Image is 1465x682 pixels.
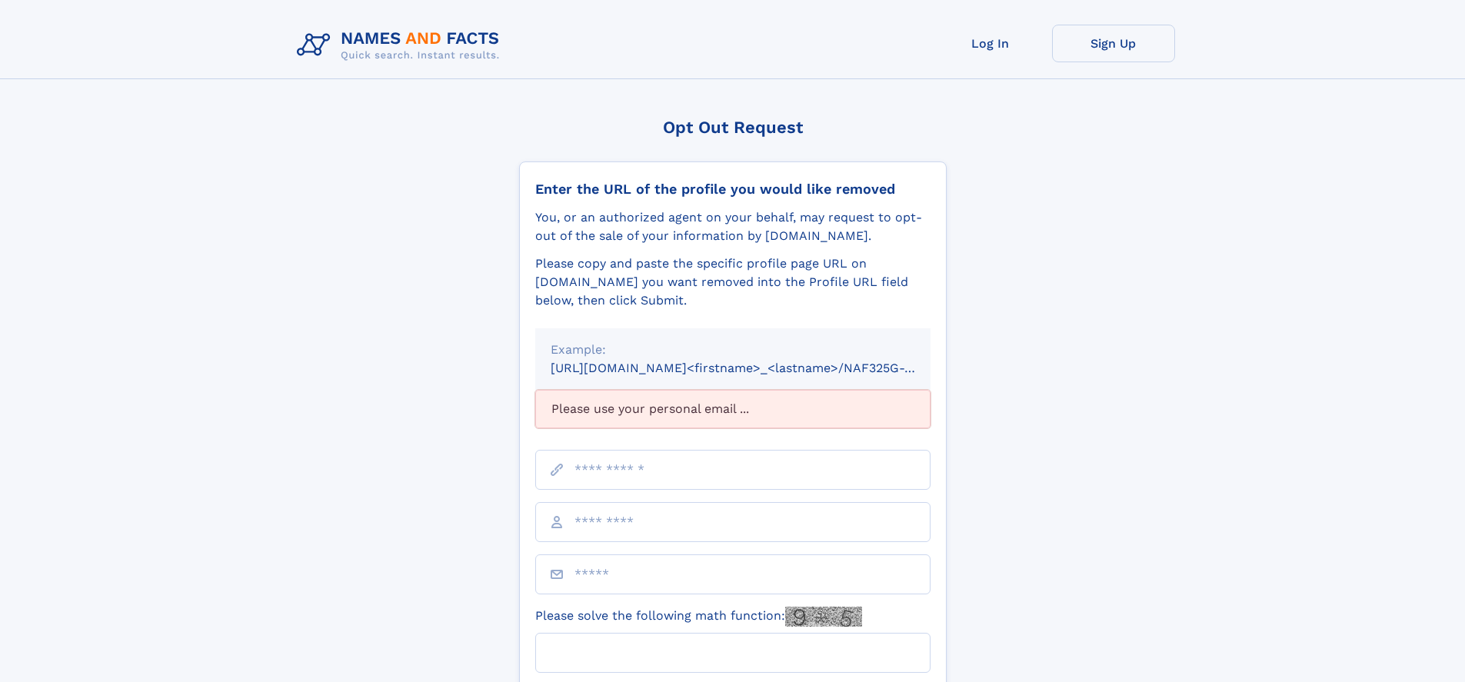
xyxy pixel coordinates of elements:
div: Opt Out Request [519,118,947,137]
div: Enter the URL of the profile you would like removed [535,181,931,198]
div: Please use your personal email ... [535,390,931,428]
div: Example: [551,341,915,359]
a: Sign Up [1052,25,1175,62]
img: Logo Names and Facts [291,25,512,66]
div: You, or an authorized agent on your behalf, may request to opt-out of the sale of your informatio... [535,208,931,245]
label: Please solve the following math function: [535,607,862,627]
small: [URL][DOMAIN_NAME]<firstname>_<lastname>/NAF325G-xxxxxxxx [551,361,960,375]
div: Please copy and paste the specific profile page URL on [DOMAIN_NAME] you want removed into the Pr... [535,255,931,310]
a: Log In [929,25,1052,62]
